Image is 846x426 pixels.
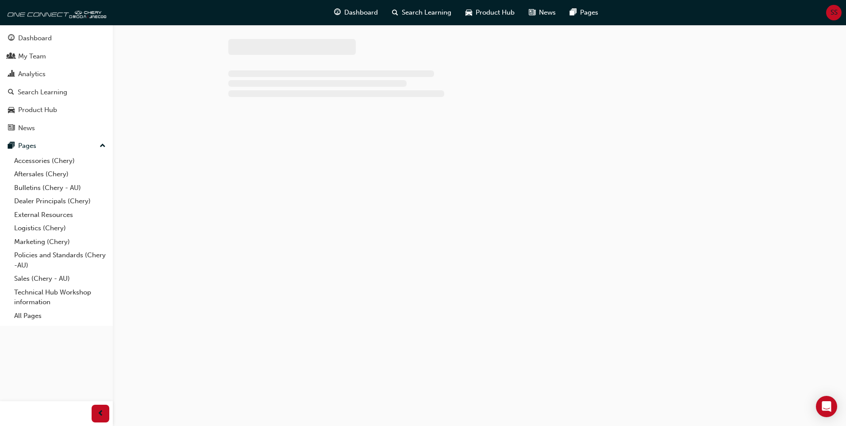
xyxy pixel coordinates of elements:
a: Search Learning [4,84,109,101]
span: Pages [580,8,598,18]
a: news-iconNews [522,4,563,22]
a: Dashboard [4,30,109,46]
div: My Team [18,51,46,62]
button: Pages [4,138,109,154]
a: car-iconProduct Hub [458,4,522,22]
a: Aftersales (Chery) [11,167,109,181]
span: pages-icon [8,142,15,150]
span: Search Learning [402,8,451,18]
span: SS [831,8,838,18]
a: My Team [4,48,109,65]
button: DashboardMy TeamAnalyticsSearch LearningProduct HubNews [4,28,109,138]
span: prev-icon [97,408,104,419]
div: Open Intercom Messenger [816,396,837,417]
span: people-icon [8,53,15,61]
span: car-icon [465,7,472,18]
div: Product Hub [18,105,57,115]
span: search-icon [8,89,14,97]
span: news-icon [529,7,535,18]
a: Analytics [4,66,109,82]
span: News [539,8,556,18]
a: search-iconSearch Learning [385,4,458,22]
a: Accessories (Chery) [11,154,109,168]
div: Pages [18,141,36,151]
span: guage-icon [334,7,341,18]
a: Dealer Principals (Chery) [11,194,109,208]
img: oneconnect [4,4,106,21]
a: Logistics (Chery) [11,221,109,235]
span: Dashboard [344,8,378,18]
div: Dashboard [18,33,52,43]
span: search-icon [392,7,398,18]
div: News [18,123,35,133]
span: up-icon [100,140,106,152]
a: External Resources [11,208,109,222]
span: car-icon [8,106,15,114]
span: chart-icon [8,70,15,78]
span: guage-icon [8,35,15,43]
a: Product Hub [4,102,109,118]
a: guage-iconDashboard [327,4,385,22]
a: Marketing (Chery) [11,235,109,249]
div: Analytics [18,69,46,79]
span: Product Hub [476,8,515,18]
a: Policies and Standards (Chery -AU) [11,248,109,272]
a: Sales (Chery - AU) [11,272,109,286]
span: news-icon [8,124,15,132]
a: Technical Hub Workshop information [11,286,109,309]
a: pages-iconPages [563,4,605,22]
span: pages-icon [570,7,577,18]
a: News [4,120,109,136]
button: SS [826,5,842,20]
div: Search Learning [18,87,67,97]
a: Bulletins (Chery - AU) [11,181,109,195]
a: All Pages [11,309,109,323]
